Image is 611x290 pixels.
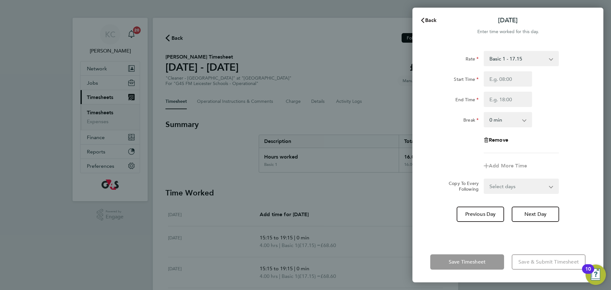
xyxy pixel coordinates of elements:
[512,207,559,222] button: Next Day
[412,28,603,36] div: Enter time worked for this day.
[585,269,591,277] div: 10
[586,265,606,285] button: Open Resource Center, 10 new notifications
[484,92,532,107] input: E.g. 18:00
[465,211,496,217] span: Previous Day
[414,14,443,27] button: Back
[454,76,479,84] label: Start Time
[498,16,518,25] p: [DATE]
[489,137,508,143] span: Remove
[484,71,532,87] input: E.g. 08:00
[466,56,479,64] label: Rate
[524,211,546,217] span: Next Day
[455,97,479,104] label: End Time
[484,138,508,143] button: Remove
[457,207,504,222] button: Previous Day
[463,117,479,125] label: Break
[425,17,437,23] span: Back
[444,180,479,192] label: Copy To Every Following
